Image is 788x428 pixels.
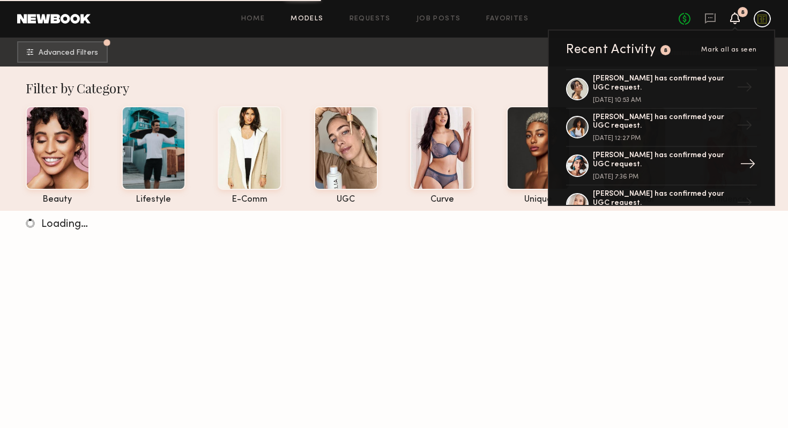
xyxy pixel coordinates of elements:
[39,49,98,57] span: Advanced Filters
[735,152,760,180] div: →
[732,113,757,141] div: →
[732,190,757,218] div: →
[593,151,732,169] div: [PERSON_NAME] has confirmed your UGC request.
[566,43,656,56] div: Recent Activity
[486,16,529,23] a: Favorites
[701,47,757,53] span: Mark all as seen
[566,186,757,224] a: [PERSON_NAME] has confirmed your UGC request.→
[593,97,732,104] div: [DATE] 10:53 AM
[26,195,90,204] div: beauty
[593,75,732,93] div: [PERSON_NAME] has confirmed your UGC request.
[507,195,570,204] div: unique
[593,113,732,131] div: [PERSON_NAME] has confirmed your UGC request.
[41,219,88,230] span: Loading…
[241,16,265,23] a: Home
[291,16,323,23] a: Models
[593,174,732,180] div: [DATE] 7:36 PM
[17,41,108,63] button: Advanced Filters
[732,75,757,103] div: →
[664,48,668,54] div: 8
[350,16,391,23] a: Requests
[218,195,281,204] div: e-comm
[593,190,732,208] div: [PERSON_NAME] has confirmed your UGC request.
[566,147,757,186] a: [PERSON_NAME] has confirmed your UGC request.[DATE] 7:36 PM→
[26,79,763,97] div: Filter by Category
[314,195,378,204] div: UGC
[410,195,474,204] div: curve
[593,135,732,142] div: [DATE] 12:27 PM
[122,195,185,204] div: lifestyle
[566,109,757,147] a: [PERSON_NAME] has confirmed your UGC request.[DATE] 12:27 PM→
[566,69,757,109] a: [PERSON_NAME] has confirmed your UGC request.[DATE] 10:53 AM→
[741,10,745,16] div: 8
[417,16,461,23] a: Job Posts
